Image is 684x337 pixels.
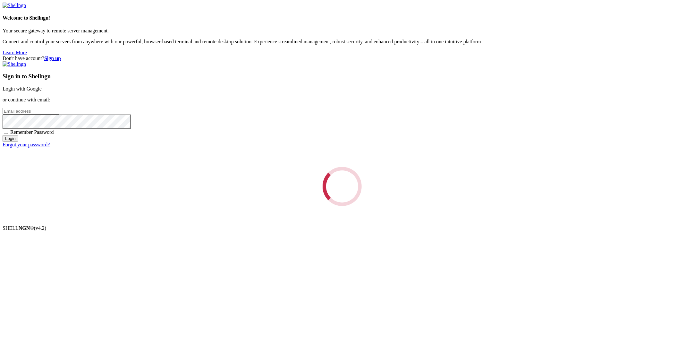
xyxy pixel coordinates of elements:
a: Sign up [44,56,61,61]
a: Forgot your password? [3,142,50,147]
input: Login [3,135,18,142]
div: Don't have account? [3,56,681,61]
h4: Welcome to Shellngn! [3,15,681,21]
span: 4.2.0 [34,225,46,231]
span: Remember Password [10,129,54,135]
img: Shellngn [3,3,26,8]
span: SHELL © [3,225,46,231]
p: Your secure gateway to remote server management. [3,28,681,34]
img: Shellngn [3,61,26,67]
div: Loading... [323,167,362,206]
p: Connect and control your servers from anywhere with our powerful, browser-based terminal and remo... [3,39,681,45]
a: Login with Google [3,86,42,91]
p: or continue with email: [3,97,681,103]
input: Remember Password [4,130,8,134]
h3: Sign in to Shellngn [3,73,681,80]
a: Learn More [3,50,27,55]
b: NGN [19,225,30,231]
input: Email address [3,108,59,115]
